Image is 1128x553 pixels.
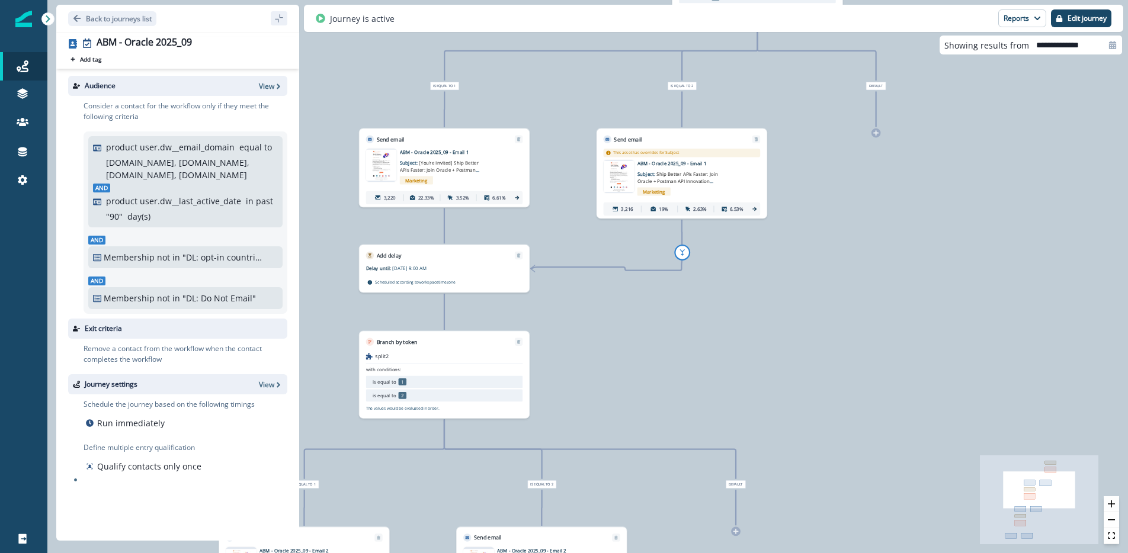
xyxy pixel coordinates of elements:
g: Edge from 3521a382-16c3-454c-af63-6c1dda9352a9 to node-edge-label6d792a34-c2dd-4684-b7ad-6b7a291e... [758,21,876,81]
button: zoom out [1104,512,1119,528]
p: Run immediately [97,417,165,429]
p: View [259,81,274,91]
span: is equal to 1 [290,480,319,488]
span: is equal to 1 [430,82,459,90]
div: ABM - Oracle 2025_09 [97,37,192,50]
div: Send emailRemoveThis asset has overrides for Subjectemail asset unavailableABM - Oracle 2025_09 -... [597,128,767,219]
p: Showing results from [944,39,1029,52]
p: equal to [239,141,272,153]
p: Qualify contacts only once [97,460,201,472]
p: Send email [377,135,405,143]
p: 3,220 [384,194,396,201]
p: 3,216 [621,205,633,213]
p: Send email [614,135,642,143]
span: is equal to 2 [668,82,697,90]
span: Default [866,82,886,90]
div: is equal to 2 [478,480,605,488]
button: Reports [998,9,1046,27]
div: is equal to 2 [618,82,745,90]
p: in past [246,195,273,207]
p: Send email [474,533,502,541]
div: add-gotoremove-goto-linkremove-goto [640,245,723,261]
span: Marketing [637,188,671,196]
p: not in [157,251,180,263]
div: Branch by tokenRemovesplit2with conditions:is equal to 1is equal to 2The values would be evaluate... [359,331,530,419]
p: Membership [104,292,155,304]
p: " 90 " [106,210,123,223]
span: Ship Better APIs Faster: Join Oracle + Postman API Innovation Hour - Virtual [637,171,718,191]
p: ABM - Oracle 2025_09 - Email 1 [637,160,744,167]
p: Add delay [377,252,401,259]
button: Edit journey [1051,9,1111,27]
span: Default [726,480,746,488]
p: 1 [399,378,406,385]
div: Default [672,480,799,488]
div: Send emailRemoveemail asset unavailableABM - Oracle 2025_09 - Email 1Subject: [You’re Invited] Sh... [359,128,530,207]
p: split2 [375,352,389,360]
p: Subject: [637,167,720,185]
p: Subject: [400,156,483,173]
p: Add tag [80,56,101,63]
p: The values would be evaluated in order. [366,406,440,411]
g: Edge from 3521a382-16c3-454c-af63-6c1dda9352a9 to node-edge-label86749c72-a39d-4c35-8756-4a9b9b2d... [682,21,757,81]
p: [DATE] 9:00 AM [392,265,475,272]
button: add-goto [674,245,690,261]
button: View [259,81,283,91]
p: 2.63% [693,205,706,213]
div: Default [812,82,940,90]
img: email asset unavailable [366,149,397,181]
p: 6.61% [492,194,505,201]
span: And [88,236,105,245]
span: [You’re Invited] Ship Better APIs Faster: Join Oracle + Postman API Innovation Hour - Virtual [400,160,479,180]
p: with conditions: [366,366,402,373]
p: 2 [399,392,406,399]
p: Membership [104,251,155,263]
button: Add tag [68,54,104,64]
p: is equal to [373,378,396,385]
p: Remove a contact from the workflow when the contact completes the workflow [84,343,287,365]
button: Go back [68,11,156,26]
p: 6.53% [730,205,743,213]
p: View [259,380,274,390]
p: This asset has overrides for Subject [613,150,679,156]
button: fit view [1104,528,1119,544]
p: 22.33% [418,194,434,201]
p: Edit journey [1068,14,1107,22]
p: Journey is active [330,12,395,25]
p: day(s) [127,210,150,223]
p: "DL: opt-in countries + country = blank" [182,251,262,263]
span: And [93,184,110,192]
g: Edge from d0738df5-572b-4b6c-a750-b535c197b438 to node-edge-labeld6837db4-a004-400e-8e7f-df224db4... [305,419,444,478]
p: "DL: Do Not Email" [182,292,262,304]
p: 19% [659,205,668,213]
p: is equal to [373,392,396,399]
g: Edge from d0738df5-572b-4b6c-a750-b535c197b438 to node-edge-label9dff2990-01ba-4dc9-8914-3d92a6a1... [444,419,736,478]
button: zoom in [1104,496,1119,512]
g: Edge from fb80fe5a-8c0a-4434-89fc-a5edef1f136a to 1a9dda8c-fde8-496a-965c-37846af88027 [531,261,682,271]
p: Audience [85,81,116,91]
p: Branch by token [377,338,418,346]
p: not in [157,292,180,304]
p: ABM - Oracle 2025_09 - Email 1 [400,149,506,156]
p: Back to journeys list [86,14,152,24]
button: View [259,380,283,390]
img: email asset unavailable [604,161,634,192]
p: Define multiple entry qualification [84,442,204,453]
div: is equal to 1 [381,82,508,90]
span: is equal to 2 [527,480,556,488]
p: 3.52% [456,194,469,201]
div: Add delayRemoveDelay until:[DATE] 9:00 AMScheduled according toworkspacetimezone [359,245,530,292]
p: Schedule the journey based on the following timings [84,399,255,410]
g: Edge from 3521a382-16c3-454c-af63-6c1dda9352a9 to node-edge-label026cfc28-2777-46aa-8ba8-36440c08... [444,21,757,81]
p: Delay until: [366,265,393,272]
span: Marketing [400,176,433,184]
p: product user.dw__email_domain [106,141,235,153]
p: Scheduled according to workspace timezone [375,278,456,285]
p: Journey settings [85,379,137,390]
p: product user.dw__last_active_date [106,195,241,207]
span: And [88,276,105,285]
button: sidebar collapse toggle [271,11,287,25]
p: Consider a contact for the workflow only if they meet the following criteria [84,101,287,122]
div: is equal to 1 [241,480,368,488]
p: Exit criteria [85,323,122,334]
